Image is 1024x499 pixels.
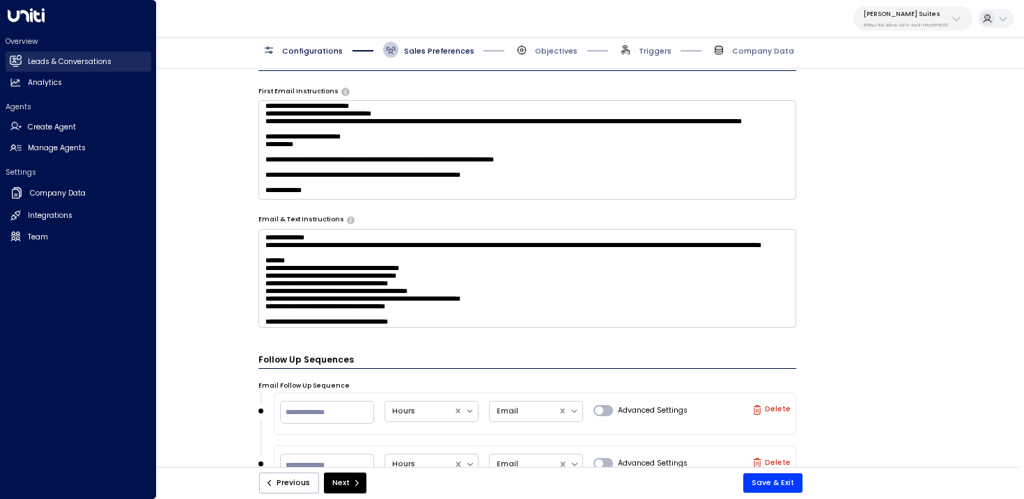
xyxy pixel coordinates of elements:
a: Analytics [6,73,151,93]
button: Previous [259,473,319,493]
h2: Leads & Conversations [28,56,111,68]
button: Provide any specific instructions you want the agent to follow only when responding to leads via ... [347,216,355,223]
h2: Company Data [30,188,86,199]
span: Advanced Settings [618,405,688,416]
h2: Analytics [28,77,62,88]
label: Delete [752,405,791,415]
h2: Manage Agents [28,143,86,154]
button: Specify instructions for the agent's first email only, such as introductory content, special offe... [341,88,349,95]
span: Objectives [535,46,577,56]
h2: Create Agent [28,122,76,133]
a: Integrations [6,206,151,226]
span: Company Data [732,46,794,56]
label: Email Follow Up Sequence [258,381,350,391]
span: Configurations [282,46,343,56]
a: Create Agent [6,117,151,137]
a: Manage Agents [6,138,151,159]
button: Next [324,473,366,493]
label: Email & Text Instructions [258,215,344,225]
h2: Agents [6,102,151,112]
button: Save & Exit [743,473,802,493]
a: Company Data [6,182,151,205]
button: [PERSON_NAME] Suites638ec7b5-66cb-467c-be2f-f19c05816232 [853,6,972,31]
p: 638ec7b5-66cb-467c-be2f-f19c05816232 [864,22,948,28]
h2: Settings [6,167,151,177]
a: Team [6,227,151,247]
label: Delete [752,458,791,468]
h3: Follow Up Sequences [258,354,797,369]
span: Triggers [639,46,672,56]
h2: Team [28,232,48,243]
span: Sales Preferences [404,46,474,56]
a: Leads & Conversations [6,52,151,72]
p: [PERSON_NAME] Suites [864,10,948,18]
h2: Integrations [28,210,72,221]
span: Advanced Settings [618,458,688,469]
h2: Overview [6,36,151,47]
label: First Email Instructions [258,87,339,97]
